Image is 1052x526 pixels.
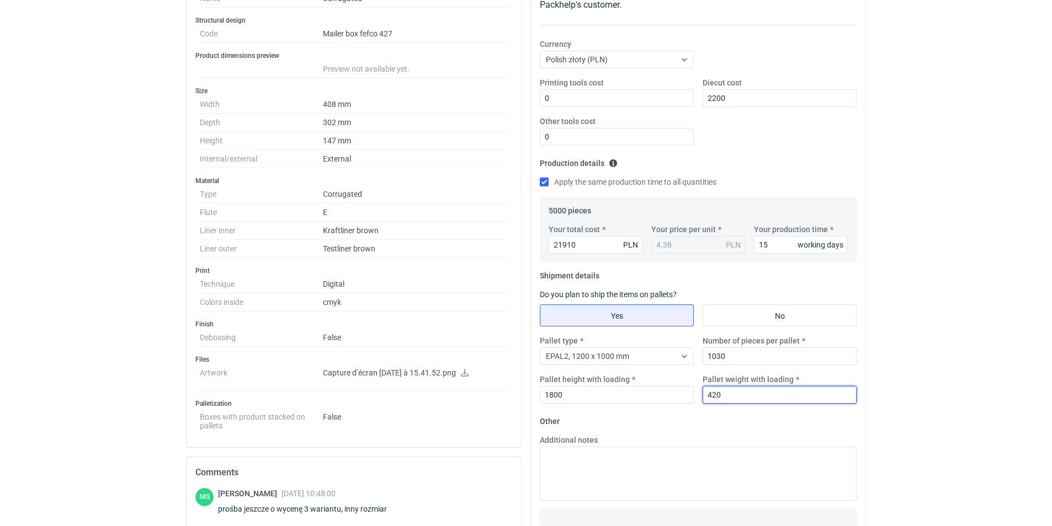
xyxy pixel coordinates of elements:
dd: External [323,150,508,168]
h3: Palletization [195,399,512,408]
h3: Finish [195,320,512,329]
label: Apply the same production time to all quantities [540,176,716,187]
dt: Flute [200,203,323,222]
dt: Type [200,185,323,203]
label: Pallet type [540,335,578,346]
label: Additional notes [540,434,598,446]
label: Currency [540,39,571,50]
dd: False [323,408,508,430]
h2: Comments [195,466,512,479]
input: 0 [703,347,857,365]
input: 0 [549,236,642,254]
dd: 147 mm [323,132,508,150]
label: Other tools cost [540,116,596,127]
dd: Kraftliner brown [323,222,508,240]
dd: Testliner brown [323,240,508,258]
input: 0 [540,386,694,404]
label: Do you plan to ship the items on pallets? [540,290,677,299]
input: 0 [540,128,694,146]
label: Your total cost [549,224,600,235]
legend: 5000 pieces [549,202,591,215]
dt: Internal/external [200,150,323,168]
div: PLN [623,239,638,250]
input: 0 [703,89,857,107]
dt: Height [200,132,323,150]
label: Printing tools cost [540,77,604,88]
dd: cmyk [323,293,508,312]
dt: Liner outer [200,240,323,258]
input: 0 [540,89,694,107]
label: Diecut cost [703,77,742,88]
p: Capture d’écran [DATE] à 15.41.52.png [323,368,508,378]
div: PLN [726,239,741,250]
dd: Mailer box fefco 427 [323,25,508,43]
h3: Structural design [195,16,512,25]
dt: Liner inner [200,222,323,240]
dd: Digital [323,275,508,293]
h3: Material [195,176,512,185]
dd: False [323,329,508,347]
div: prośba jeszcze o wycenę 3 wariantu, inny rozmiar [218,503,400,514]
span: EPAL2, 1200 x 1000 mm [546,352,629,361]
div: Maciej Sikora [195,488,214,506]
legend: Other [540,412,560,426]
h3: Product dimensions preview [195,51,512,60]
dt: Width [200,95,323,114]
legend: Shipment details [540,267,599,280]
dd: E [323,203,508,222]
dd: Corrugated [323,185,508,203]
label: No [703,304,857,326]
label: Your price per unit [651,224,716,235]
dt: Debossing [200,329,323,347]
label: Yes [540,304,694,326]
dd: 302 mm [323,114,508,132]
h3: Size [195,87,512,95]
label: Pallet height with loading [540,374,630,385]
dt: Artwork [200,364,323,391]
dd: 408 mm [323,95,508,114]
span: [DATE] 10:48:00 [281,489,336,498]
span: [PERSON_NAME] [218,489,281,498]
dt: Code [200,25,323,43]
dt: Depth [200,114,323,132]
figcaption: MS [195,488,214,506]
dt: Colors inside [200,293,323,312]
input: 0 [703,386,857,404]
dt: Technique [200,275,323,293]
div: working days [798,239,843,250]
label: Your production time [754,224,828,235]
h3: Files [195,355,512,364]
label: Pallet weight with loading [703,374,794,385]
input: 0 [754,236,848,254]
legend: Production details [540,154,618,168]
span: Preview not available yet. [323,65,410,73]
span: Polish złoty (PLN) [546,55,608,64]
dt: Boxes with product stacked on pallets [200,408,323,430]
h3: Print [195,266,512,275]
label: Number of pieces per pallet [703,335,800,346]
